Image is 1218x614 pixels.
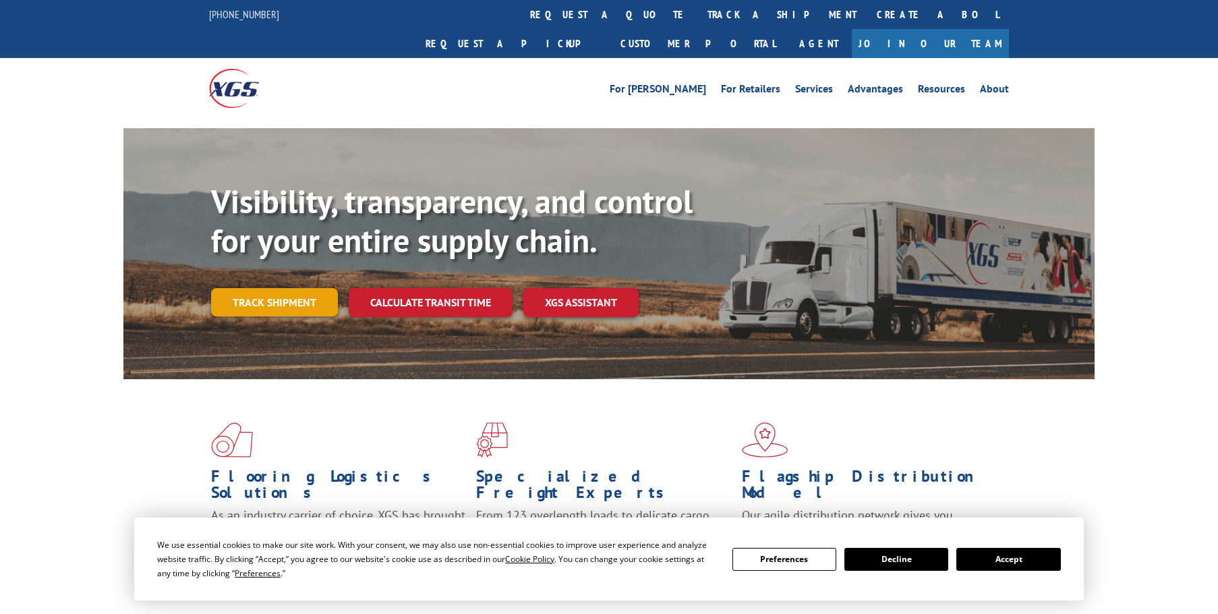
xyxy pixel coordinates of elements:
a: Advantages [848,84,903,99]
a: Customer Portal [610,29,786,58]
p: From 123 overlength loads to delicate cargo, our experienced staff knows the best way to move you... [476,507,731,567]
h1: Specialized Freight Experts [476,468,731,507]
a: Resources [918,84,965,99]
button: Preferences [732,548,836,571]
button: Decline [844,548,948,571]
button: Accept [956,548,1060,571]
a: Track shipment [211,288,338,316]
span: Cookie Policy [505,553,554,565]
a: Request a pickup [415,29,610,58]
a: Join Our Team [852,29,1009,58]
span: Preferences [235,567,281,579]
div: Cookie Consent Prompt [134,518,1084,601]
span: Our agile distribution network gives you nationwide inventory management on demand. [742,507,990,539]
a: For Retailers [721,84,780,99]
img: xgs-icon-total-supply-chain-intelligence-red [211,422,253,457]
h1: Flooring Logistics Solutions [211,468,466,507]
img: xgs-icon-flagship-distribution-model-red [742,422,788,457]
a: Agent [786,29,852,58]
b: Visibility, transparency, and control for your entire supply chain. [211,180,693,261]
div: We use essential cookies to make our site work. With your consent, we may also use non-essential ... [157,538,716,580]
h1: Flagship Distribution Model [742,468,997,507]
span: As an industry carrier of choice, XGS has brought innovation and dedication to flooring logistics... [211,507,465,555]
a: [PHONE_NUMBER] [209,7,279,21]
a: About [980,84,1009,99]
a: Calculate transit time [349,288,513,317]
a: For [PERSON_NAME] [610,84,706,99]
img: xgs-icon-focused-on-flooring-red [476,422,508,457]
a: Services [795,84,833,99]
a: XGS ASSISTANT [523,288,639,317]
